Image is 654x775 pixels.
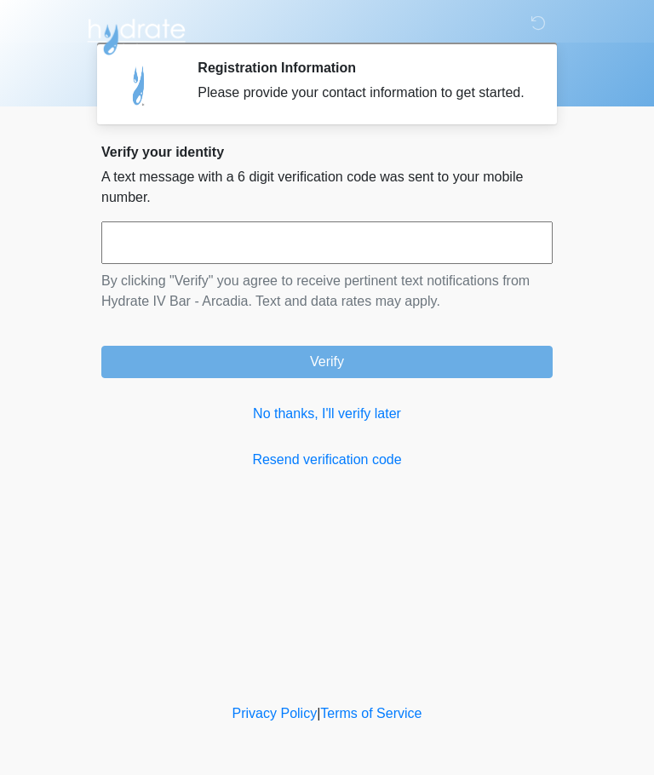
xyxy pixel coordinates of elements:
h2: Verify your identity [101,144,553,160]
a: Resend verification code [101,450,553,470]
a: Privacy Policy [232,706,318,720]
button: Verify [101,346,553,378]
a: No thanks, I'll verify later [101,404,553,424]
p: A text message with a 6 digit verification code was sent to your mobile number. [101,167,553,208]
div: Please provide your contact information to get started. [198,83,527,103]
img: Hydrate IV Bar - Arcadia Logo [84,13,188,56]
a: Terms of Service [320,706,422,720]
img: Agent Avatar [114,60,165,111]
a: | [317,706,320,720]
p: By clicking "Verify" you agree to receive pertinent text notifications from Hydrate IV Bar - Arca... [101,271,553,312]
